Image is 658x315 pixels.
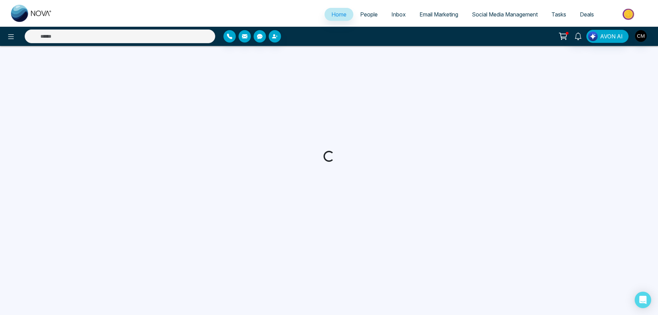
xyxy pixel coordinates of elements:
span: Inbox [391,11,406,18]
a: Inbox [385,8,413,21]
a: Home [325,8,353,21]
a: Tasks [545,8,573,21]
img: Market-place.gif [604,7,654,22]
span: People [360,11,378,18]
a: Email Marketing [413,8,465,21]
span: Email Marketing [419,11,458,18]
a: Deals [573,8,601,21]
div: Open Intercom Messenger [635,292,651,308]
span: Deals [580,11,594,18]
span: Social Media Management [472,11,538,18]
button: AVON AI [586,30,629,43]
img: User Avatar [635,30,647,42]
span: Home [331,11,346,18]
img: Nova CRM Logo [11,5,52,22]
a: People [353,8,385,21]
img: Lead Flow [588,32,598,41]
span: AVON AI [600,32,623,40]
span: Tasks [551,11,566,18]
a: Social Media Management [465,8,545,21]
